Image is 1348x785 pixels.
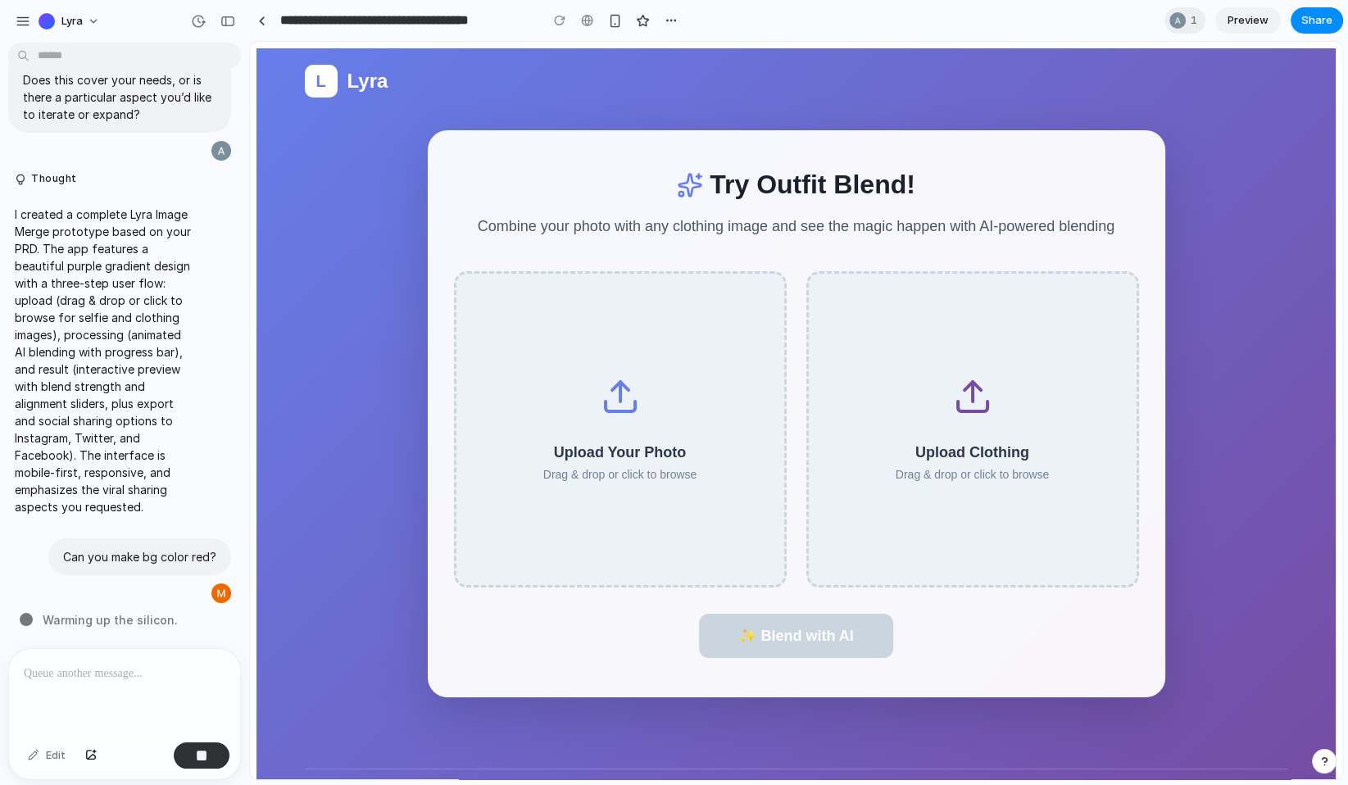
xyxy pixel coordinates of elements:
[1228,12,1269,29] span: Preview
[488,586,603,602] span: ✨ Blend with AI
[204,173,889,197] p: Combine your photo with any clothing image and see the magic happen with AI-powered blending
[15,206,193,515] p: I created a complete Lyra Image Merge prototype based on your PRD. The app features a beautiful p...
[1291,7,1343,34] button: Share
[293,426,447,439] p: Drag & drop or click to browse
[1301,12,1332,29] span: Share
[98,28,138,51] h1: Lyra
[32,8,108,34] button: Lyra
[55,23,88,56] div: L
[63,548,216,565] p: Can you make bg color red?
[646,426,800,439] p: Drag & drop or click to browse
[43,611,178,628] span: Warming up the silicon .
[449,572,642,616] button: ✨ Blend with AI
[665,402,779,420] h3: Upload Clothing
[61,13,83,29] span: Lyra
[1191,12,1202,29] span: 1
[460,128,665,158] h2: Try Outfit Blend!
[1164,7,1205,34] div: 1
[23,71,216,123] p: Does this cover your needs, or is there a particular aspect you’d like to iterate or expand?
[1215,7,1281,34] a: Preview
[304,402,436,420] h3: Upload Your Photo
